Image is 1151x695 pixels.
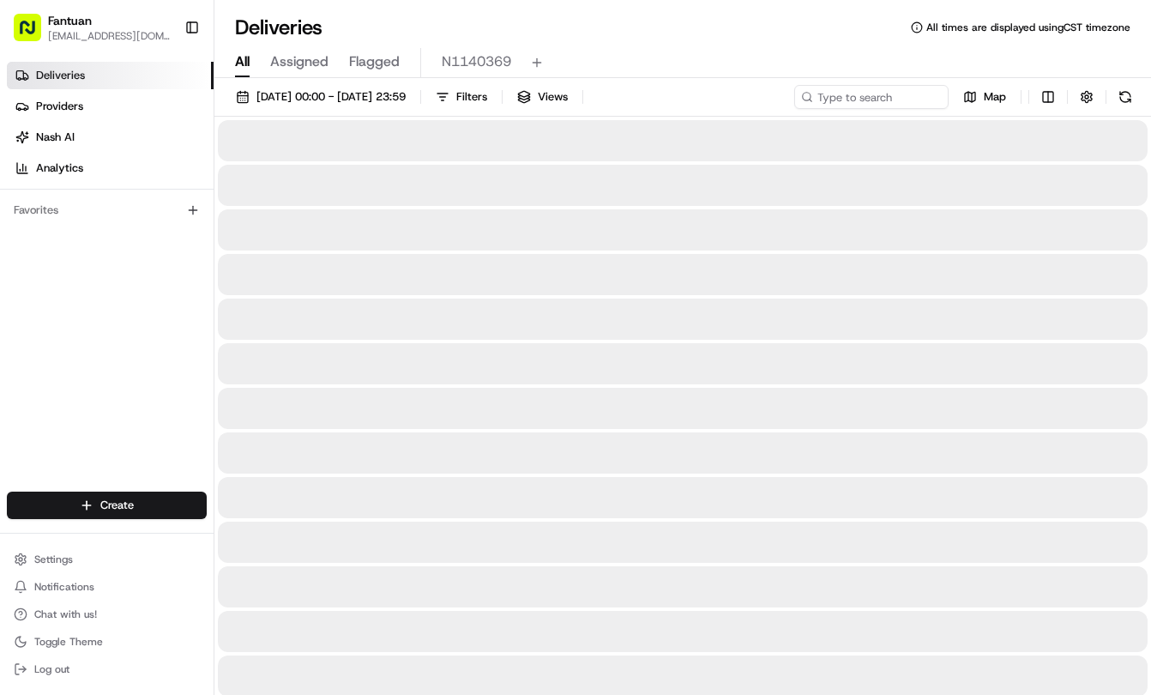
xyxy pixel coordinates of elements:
button: Map [955,85,1014,109]
a: Analytics [7,154,214,182]
button: [DATE] 00:00 - [DATE] 23:59 [228,85,413,109]
button: Log out [7,657,207,681]
button: Settings [7,547,207,571]
input: Type to search [794,85,949,109]
button: Fantuan [48,12,92,29]
span: Deliveries [36,68,85,83]
span: Analytics [36,160,83,176]
a: Providers [7,93,214,120]
button: Fantuan[EMAIL_ADDRESS][DOMAIN_NAME] [7,7,178,48]
button: Create [7,492,207,519]
span: Providers [36,99,83,114]
span: [DATE] 00:00 - [DATE] 23:59 [256,89,406,105]
a: Nash AI [7,124,214,151]
h1: Deliveries [235,14,322,41]
span: Settings [34,553,73,566]
button: Refresh [1113,85,1137,109]
span: All times are displayed using CST timezone [926,21,1130,34]
div: Favorites [7,196,207,224]
span: Nash AI [36,130,75,145]
span: Notifications [34,580,94,594]
button: [EMAIL_ADDRESS][DOMAIN_NAME] [48,29,171,43]
span: Chat with us! [34,607,97,621]
button: Notifications [7,575,207,599]
span: Create [100,498,134,513]
a: Deliveries [7,62,214,89]
span: Toggle Theme [34,635,103,649]
span: Log out [34,662,69,676]
button: Views [509,85,575,109]
span: N1140369 [442,51,511,72]
span: Views [538,89,568,105]
span: Filters [456,89,487,105]
span: All [235,51,250,72]
span: Map [984,89,1006,105]
button: Toggle Theme [7,630,207,654]
span: Flagged [349,51,400,72]
button: Chat with us! [7,602,207,626]
span: Assigned [270,51,328,72]
button: Filters [428,85,495,109]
